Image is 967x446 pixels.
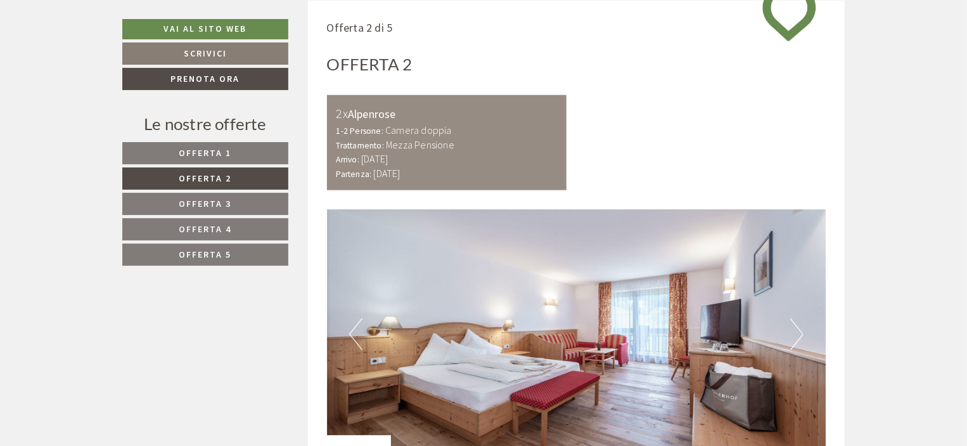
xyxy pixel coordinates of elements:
span: Offerta 4 [179,223,232,235]
small: Arrivo: [336,154,359,165]
button: Invia [435,334,499,357]
b: 2x [336,105,348,121]
b: Mezza Pensione [386,138,454,151]
span: Offerta 3 [179,198,232,209]
div: Le nostre offerte [122,112,288,136]
b: Camera doppia [385,124,452,136]
small: 1-2 Persone: [336,126,383,136]
button: Next [790,318,804,350]
a: Vai al sito web [122,19,288,39]
a: Prenota ora [122,68,288,90]
div: Offerta 2 [327,53,413,76]
small: Trattamento: [336,140,384,151]
div: Alpenrose [336,105,558,123]
div: giovedì [223,10,276,32]
b: [DATE] [361,152,388,165]
small: Partenza: [336,169,372,180]
b: [DATE] [374,167,400,180]
small: 15:39 [20,62,191,71]
span: Offerta 1 [179,147,232,159]
a: Scrivici [122,43,288,65]
span: Offerta 2 [179,173,232,184]
span: Offerta 5 [179,249,232,260]
div: [GEOGRAPHIC_DATA] [20,37,191,48]
button: Previous [349,318,362,350]
span: Offerta 2 di 5 [327,20,393,35]
div: Buon giorno, come possiamo aiutarla? [10,35,198,74]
